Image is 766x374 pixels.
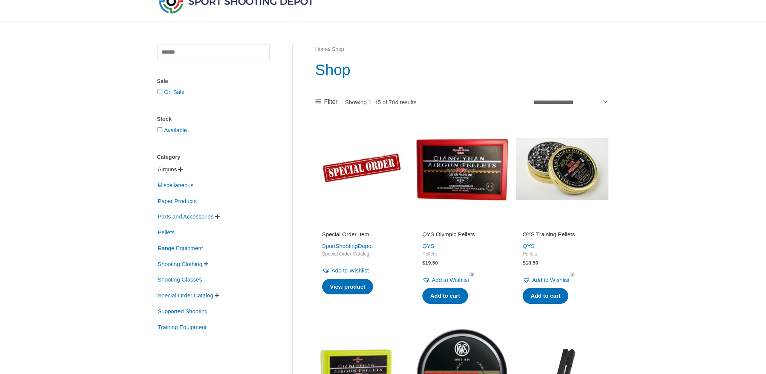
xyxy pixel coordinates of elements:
span: Training Equipment [157,321,208,334]
a: Training Equipment [157,323,208,329]
img: Special Order Item [315,122,408,215]
bdi: 18.50 [523,260,538,266]
span: 3 [469,272,475,277]
a: Read more about “Special Order Item” [322,279,373,295]
a: Range Equipment [157,245,204,251]
span: Special Order Catalog [157,289,214,302]
div: Sale [157,76,270,87]
a: SportShootingDepot [322,243,373,249]
a: Shooting Glasses [157,276,203,282]
span: Add to Wishlist [432,277,469,283]
p: Showing 1–15 of 704 results [345,99,416,105]
span: Airguns [157,163,178,176]
span: Pellets [422,251,501,257]
h2: Special Order Item [322,231,401,238]
span: $ [422,260,425,266]
h2: QYS Training Pellets [523,231,602,238]
input: Available [157,127,162,132]
iframe: Customer reviews powered by Trustpilot [523,220,602,229]
a: QYS [523,243,535,249]
a: QYS Olympic Pellets [422,231,501,241]
a: Miscellaneous [157,182,194,188]
span: Pellets [523,251,602,257]
span: $ [523,260,526,266]
a: Parts and Accessories [157,213,214,219]
span: Supported Shooting [157,305,209,318]
iframe: Customer reviews powered by Trustpilot [422,220,501,229]
span: Special Order Catalog [322,251,401,257]
a: Available [164,127,187,133]
h1: Shop [315,59,609,80]
bdi: 19.50 [422,260,438,266]
span: Add to Wishlist [332,267,369,274]
span: 2 [569,272,575,277]
a: Special Order Item [322,231,401,241]
a: Special Order Catalog [157,292,214,298]
a: QYS Training Pellets [523,231,602,241]
input: On Sale [157,89,162,94]
a: Pellets [157,229,176,235]
span: Add to Wishlist [532,277,569,283]
nav: Breadcrumb [315,45,609,54]
a: Paper Products [157,197,197,203]
img: QYS Training Pellets [516,122,609,215]
a: Add to cart: “QYS Olympic Pellets” [422,288,468,304]
a: Airguns [157,166,178,172]
iframe: Customer reviews powered by Trustpilot [322,220,401,229]
span:  [215,293,219,298]
a: Filter [315,96,338,108]
h2: QYS Olympic Pellets [422,231,501,238]
a: Add to cart: “QYS Training Pellets” [523,288,568,304]
a: Add to Wishlist [422,275,469,285]
span: Miscellaneous [157,179,194,192]
select: Shop order [531,95,609,108]
span: Pellets [157,226,176,239]
a: Home [315,46,329,52]
span: Range Equipment [157,242,204,255]
a: QYS [422,243,434,249]
span: Parts and Accessories [157,210,214,223]
span: Shooting Clothing [157,258,203,271]
div: Category [157,152,270,163]
div: Stock [157,114,270,125]
span: Shooting Glasses [157,273,203,286]
span:  [178,167,183,172]
span: Filter [324,96,338,108]
a: Add to Wishlist [523,275,569,285]
a: On Sale [164,89,185,95]
a: Supported Shooting [157,308,209,314]
span: Paper Products [157,195,197,208]
a: Add to Wishlist [322,265,369,276]
span:  [204,261,208,266]
img: QYS Olympic Pellets [416,122,508,215]
span:  [215,214,220,219]
a: Shooting Clothing [157,260,203,266]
